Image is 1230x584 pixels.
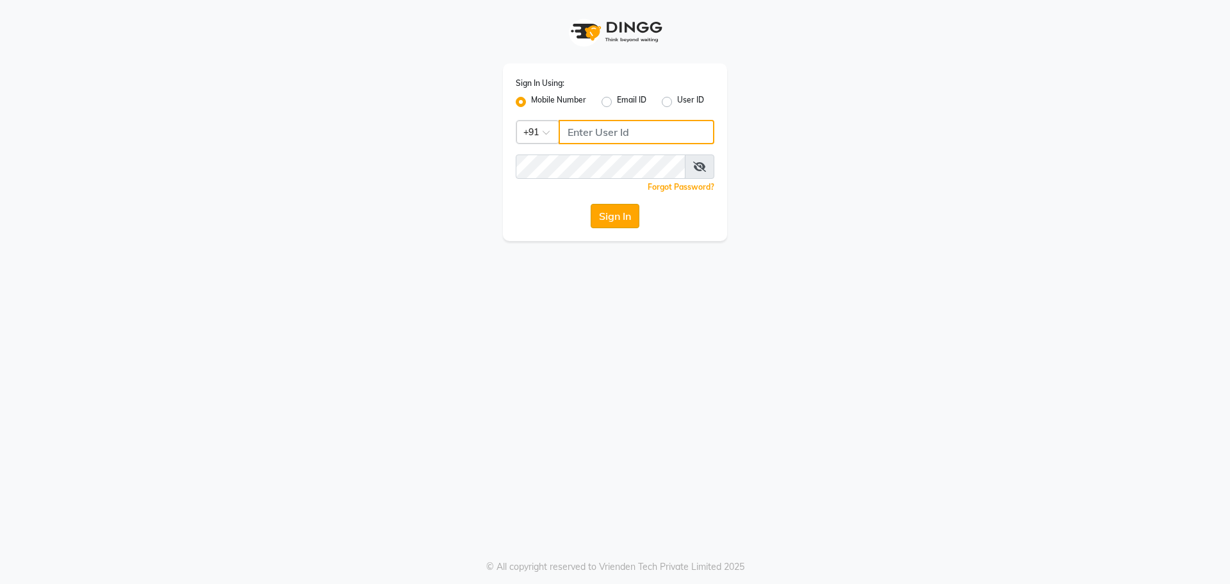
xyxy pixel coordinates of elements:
label: Mobile Number [531,94,586,110]
button: Sign In [591,204,639,228]
img: logo1.svg [564,13,666,51]
label: User ID [677,94,704,110]
input: Username [559,120,714,144]
label: Sign In Using: [516,78,564,89]
label: Email ID [617,94,646,110]
input: Username [516,154,685,179]
a: Forgot Password? [648,182,714,192]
